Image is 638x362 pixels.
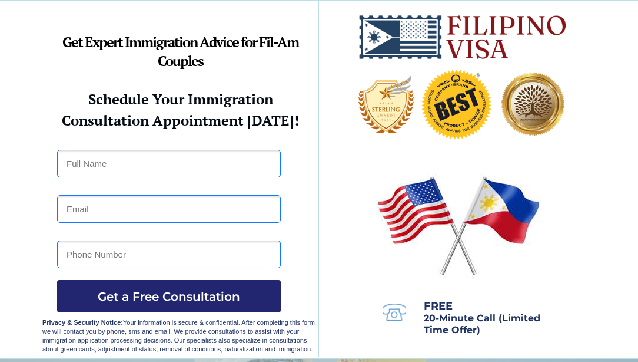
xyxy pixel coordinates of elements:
[57,241,281,268] input: Phone Number
[88,90,273,108] strong: Schedule Your Immigration
[424,314,540,335] a: 20-Minute Call (Limited Time Offer)
[42,319,315,353] span: Your information is secure & confidential. After completing this form we will contact you by phon...
[42,319,123,326] strong: Privacy & Security Notice:
[57,280,281,312] button: Get a Free Consultation
[62,32,298,70] strong: Get Expert Immigration Advice for Fil-Am Couples
[424,312,540,335] span: 20-Minute Call (Limited Time Offer)
[424,300,453,312] span: FREE
[62,111,299,130] strong: Consultation Appointment [DATE]!
[57,150,281,177] input: Full Name
[57,195,281,223] input: Email
[57,289,281,304] span: Get a Free Consultation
